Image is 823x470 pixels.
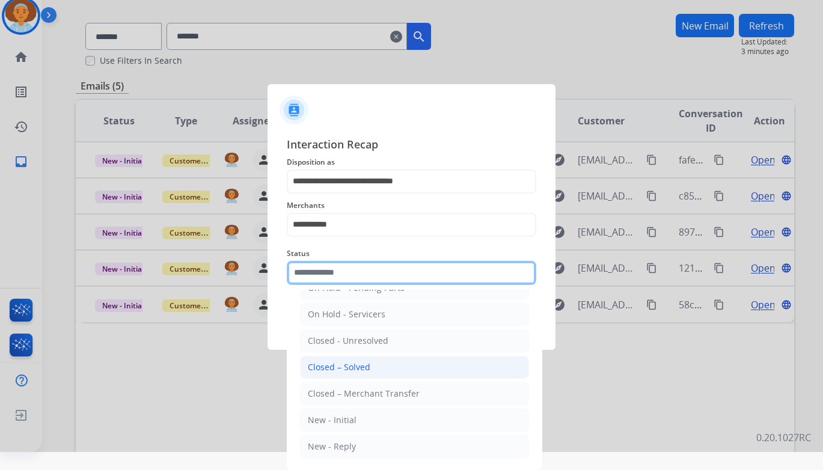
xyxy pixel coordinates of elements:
span: Interaction Recap [287,136,536,155]
span: Merchants [287,198,536,213]
img: contactIcon [280,96,308,124]
div: Closed – Merchant Transfer [308,388,420,400]
span: Disposition as [287,155,536,169]
div: New - Reply [308,441,356,453]
div: Closed – Solved [308,361,370,373]
span: Status [287,246,536,261]
div: New - Initial [308,414,356,426]
div: Closed - Unresolved [308,335,388,347]
p: 0.20.1027RC [756,430,811,445]
div: On Hold - Servicers [308,308,385,320]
